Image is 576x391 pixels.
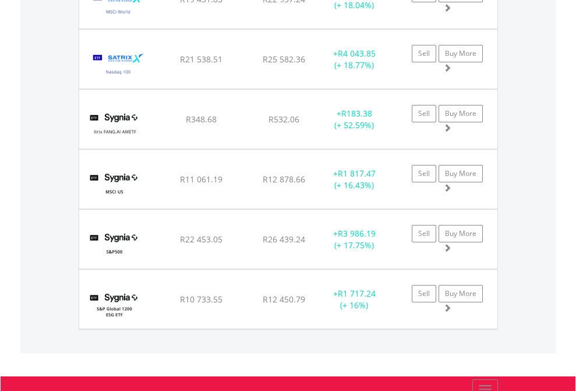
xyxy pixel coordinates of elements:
div: + (+ 18.77%) [318,48,391,71]
div: + (+ 52.59%) [318,108,391,131]
span: R21 538.51 [180,54,222,65]
img: EQU.ZA.STXNDQ.png [85,44,152,86]
span: R11 061.19 [180,174,222,185]
span: R4 043.85 [338,48,376,59]
img: EQU.ZA.SYGUS.png [85,164,144,206]
a: Buy More [439,225,483,242]
img: EQU.ZA.SYFANG.png [85,104,144,146]
span: R26 439.24 [263,234,305,245]
a: Sell [412,165,436,182]
span: R25 582.36 [263,54,305,65]
a: Buy More [439,285,483,302]
a: Buy More [439,165,483,182]
a: Sell [412,285,436,302]
span: R348.68 [186,114,217,125]
span: R12 878.66 [263,174,305,185]
span: R12 450.79 [263,294,305,305]
a: Buy More [439,105,483,122]
img: EQU.ZA.SYG500.png [85,224,144,266]
span: R1 817.47 [338,168,376,179]
div: + (+ 16.43%) [318,168,391,191]
a: Sell [412,105,436,122]
span: R1 717.24 [338,288,376,299]
a: Sell [412,225,436,242]
span: R3 986.19 [338,228,376,239]
span: R532.06 [268,114,299,125]
span: R22 453.05 [180,234,222,245]
div: + (+ 16%) [318,288,391,311]
a: Sell [412,45,436,62]
span: R183.38 [341,108,372,119]
div: + (+ 17.75%) [318,228,391,251]
img: EQU.ZA.SYGESG.png [85,284,144,326]
a: Buy More [439,45,483,62]
span: R10 733.55 [180,294,222,305]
